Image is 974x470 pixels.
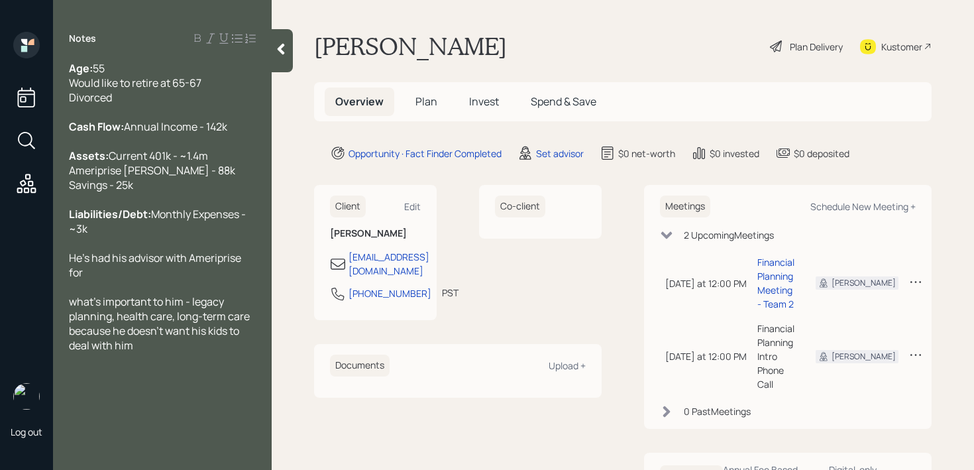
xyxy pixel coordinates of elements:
[69,251,243,280] span: He's had his advisor with Ameriprise for
[314,32,507,61] h1: [PERSON_NAME]
[549,359,586,372] div: Upload +
[665,276,747,290] div: [DATE] at 12:00 PM
[404,200,421,213] div: Edit
[710,147,759,160] div: $0 invested
[832,277,896,289] div: [PERSON_NAME]
[13,383,40,410] img: retirable_logo.png
[757,322,794,391] div: Financial Planning Intro Phone Call
[757,255,794,311] div: Financial Planning Meeting - Team 2
[495,196,545,217] h6: Co-client
[684,404,751,418] div: 0 Past Meeting s
[349,147,502,160] div: Opportunity · Fact Finder Completed
[69,148,109,163] span: Assets:
[881,40,922,54] div: Kustomer
[11,426,42,438] div: Log out
[69,61,201,105] span: 55 Would like to retire at 65-67 Divorced
[69,207,151,221] span: Liabilities/Debt:
[536,147,584,160] div: Set advisor
[69,32,96,45] label: Notes
[69,207,248,236] span: Monthly Expenses - ~3k
[531,94,596,109] span: Spend & Save
[442,286,459,300] div: PST
[618,147,675,160] div: $0 net-worth
[660,196,710,217] h6: Meetings
[69,119,124,134] span: Cash Flow:
[832,351,896,363] div: [PERSON_NAME]
[810,200,916,213] div: Schedule New Meeting +
[330,355,390,377] h6: Documents
[69,148,235,192] span: Current 401k - ~1.4m Ameriprise [PERSON_NAME] - 88k Savings - 25k
[349,286,431,300] div: [PHONE_NUMBER]
[330,196,366,217] h6: Client
[684,228,774,242] div: 2 Upcoming Meeting s
[124,119,227,134] span: Annual Income - 142k
[69,61,93,76] span: Age:
[349,250,429,278] div: [EMAIL_ADDRESS][DOMAIN_NAME]
[330,228,421,239] h6: [PERSON_NAME]
[415,94,437,109] span: Plan
[790,40,843,54] div: Plan Delivery
[469,94,499,109] span: Invest
[665,349,747,363] div: [DATE] at 12:00 PM
[69,294,252,353] span: what's important to him - legacy planning, health care, long-term care because he doesn't want hi...
[794,147,849,160] div: $0 deposited
[335,94,384,109] span: Overview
